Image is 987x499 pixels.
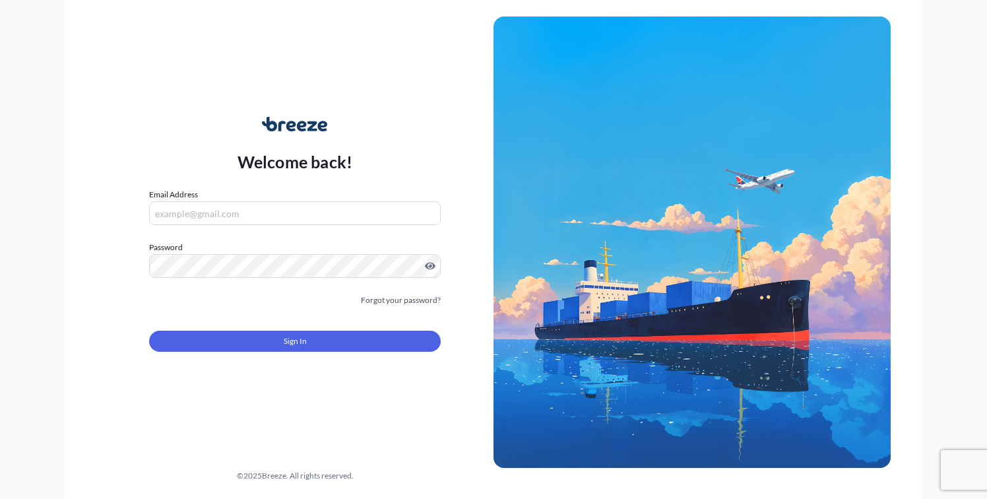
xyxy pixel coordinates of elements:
[361,294,441,307] a: Forgot your password?
[149,241,441,254] label: Password
[284,335,307,348] span: Sign In
[493,17,891,468] img: Ship illustration
[425,261,435,271] button: Show password
[149,188,198,201] label: Email Address
[96,469,493,482] div: © 2025 Breeze. All rights reserved.
[238,151,353,172] p: Welcome back!
[149,201,441,225] input: example@gmail.com
[149,331,441,352] button: Sign In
